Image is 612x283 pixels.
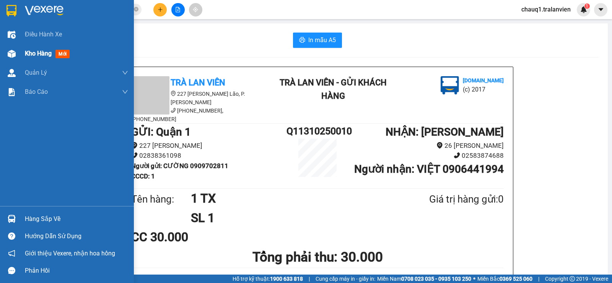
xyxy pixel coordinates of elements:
button: aim [189,3,202,16]
img: logo.jpg [441,76,459,95]
sup: 1 [584,3,590,9]
div: Tên hàng: [131,191,191,207]
span: phone [454,152,460,159]
span: close-circle [134,6,138,13]
span: plus [158,7,163,12]
b: [DOMAIN_NAME] [64,29,105,35]
b: Người gửi : CƯỜNG 0909702811 [131,162,228,170]
li: 02583874688 [348,150,504,161]
b: Trà Lan Viên - Gửi khách hàng [47,11,76,87]
span: ⚪️ [473,277,475,280]
span: copyright [570,276,575,281]
span: mới [55,50,70,58]
span: | [309,275,310,283]
b: Trà Lan Viên [10,49,28,85]
div: Hàng sắp về [25,213,128,225]
span: file-add [175,7,181,12]
strong: 1900 633 818 [270,276,303,282]
span: Điều hành xe [25,29,62,39]
span: 1 [586,3,588,9]
img: warehouse-icon [8,50,16,58]
span: message [8,267,15,274]
b: CCCD : 1 [131,172,155,180]
img: warehouse-icon [8,215,16,223]
li: 227 [PERSON_NAME] Lão, P. [PERSON_NAME] [131,90,269,106]
b: [DOMAIN_NAME] [463,77,504,83]
span: phone [171,108,176,113]
b: Trà Lan Viên - Gửi khách hàng [280,78,387,101]
h1: 1 TX [191,189,392,208]
img: warehouse-icon [8,69,16,77]
b: GỬI : Quận 1 [131,126,191,138]
span: question-circle [8,232,15,240]
button: caret-down [594,3,607,16]
li: 26 [PERSON_NAME] [348,141,504,151]
button: plus [153,3,167,16]
span: close-circle [134,7,138,11]
img: solution-icon [8,88,16,96]
span: down [122,70,128,76]
div: Giá trị hàng gửi: 0 [392,191,504,207]
img: logo.jpg [83,10,101,28]
span: Miền Nam [377,275,471,283]
strong: 0708 023 035 - 0935 103 250 [401,276,471,282]
span: Miền Bắc [477,275,532,283]
span: Báo cáo [25,87,48,97]
li: (c) 2017 [64,36,105,46]
h1: Tổng phải thu: 30.000 [131,247,504,268]
span: Giới thiệu Vexere, nhận hoa hồng [25,249,115,258]
span: Quản Lý [25,68,47,77]
div: Phản hồi [25,265,128,276]
h1: SL 1 [191,208,392,227]
div: Hướng dẫn sử dụng [25,231,128,242]
span: phone [131,152,138,159]
span: aim [193,7,198,12]
span: notification [8,250,15,257]
span: environment [171,91,176,96]
span: chauq1.tralanvien [515,5,577,14]
span: down [122,89,128,95]
strong: 0369 525 060 [500,276,532,282]
img: warehouse-icon [8,31,16,39]
span: environment [131,142,138,149]
img: logo-vxr [7,5,16,16]
b: NHẬN : [PERSON_NAME] [386,126,504,138]
li: [PHONE_NUMBER], [PHONE_NUMBER] [131,106,269,123]
h1: Q11310250010 [286,124,348,139]
span: | [538,275,539,283]
span: In mẫu A5 [308,35,336,45]
button: printerIn mẫu A5 [293,33,342,48]
img: icon-new-feature [580,6,587,13]
span: environment [436,142,443,149]
li: 02838361098 [131,150,286,161]
b: Người nhận : VIỆT 0906441994 [354,163,504,175]
b: Trà Lan Viên [171,78,225,87]
button: file-add [171,3,185,16]
span: Kho hàng [25,50,52,57]
li: 227 [PERSON_NAME] [131,141,286,151]
span: printer [299,37,305,44]
span: Hỗ trợ kỹ thuật: [233,275,303,283]
div: CC 30.000 [131,227,254,247]
span: Cung cấp máy in - giấy in: [316,275,375,283]
span: caret-down [597,6,604,13]
li: (c) 2017 [463,85,504,94]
